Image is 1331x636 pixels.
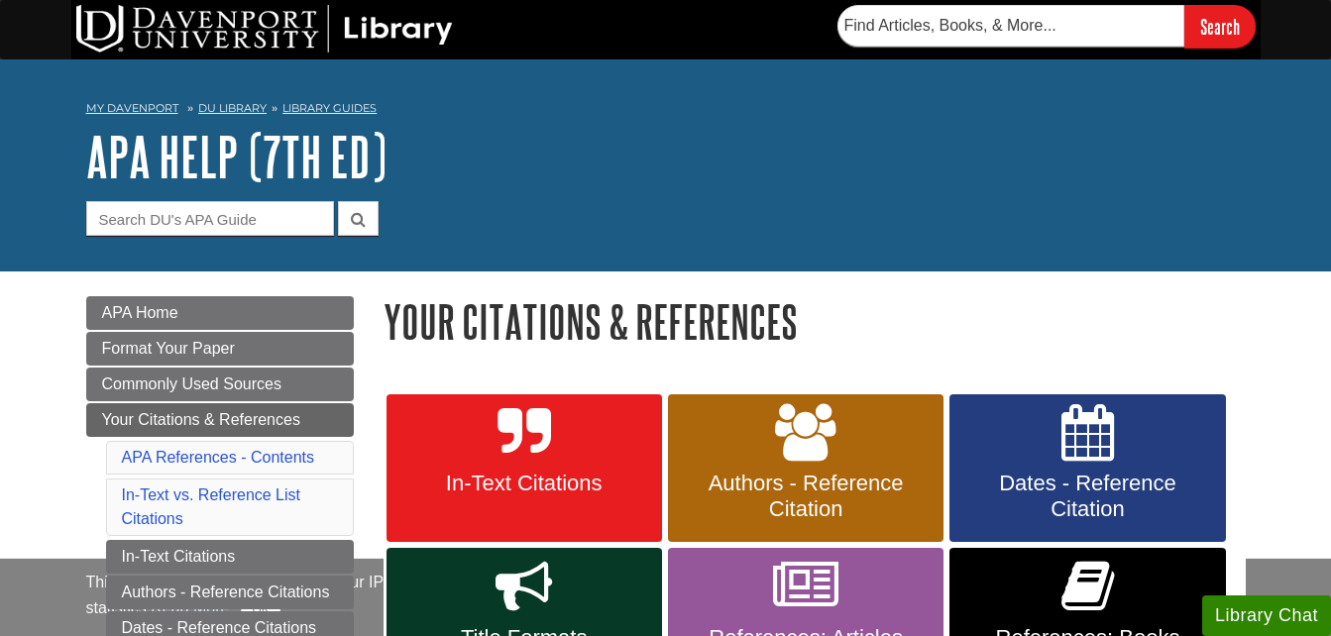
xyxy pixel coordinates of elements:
a: Your Citations & References [86,403,354,437]
input: Search [1184,5,1256,48]
a: APA Help (7th Ed) [86,126,387,187]
a: Library Guides [282,101,377,115]
span: Format Your Paper [102,340,235,357]
span: APA Home [102,304,178,321]
a: In-Text Citations [106,540,354,574]
a: My Davenport [86,100,178,117]
a: DU Library [198,101,267,115]
img: DU Library [76,5,453,53]
span: In-Text Citations [401,471,647,496]
span: Authors - Reference Citation [683,471,929,522]
form: Searches DU Library's articles, books, and more [837,5,1256,48]
a: In-Text Citations [387,394,662,543]
input: Find Articles, Books, & More... [837,5,1184,47]
a: Authors - Reference Citations [106,576,354,609]
a: Commonly Used Sources [86,368,354,401]
span: Dates - Reference Citation [964,471,1210,522]
input: Search DU's APA Guide [86,201,334,236]
a: In-Text vs. Reference List Citations [122,486,301,527]
h1: Your Citations & References [384,296,1246,347]
a: Format Your Paper [86,332,354,366]
a: Authors - Reference Citation [668,394,943,543]
button: Library Chat [1202,595,1331,636]
a: Dates - Reference Citation [949,394,1225,543]
span: Your Citations & References [102,411,300,428]
a: APA Home [86,296,354,330]
a: APA References - Contents [122,449,314,466]
span: Commonly Used Sources [102,375,281,392]
nav: breadcrumb [86,95,1246,127]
